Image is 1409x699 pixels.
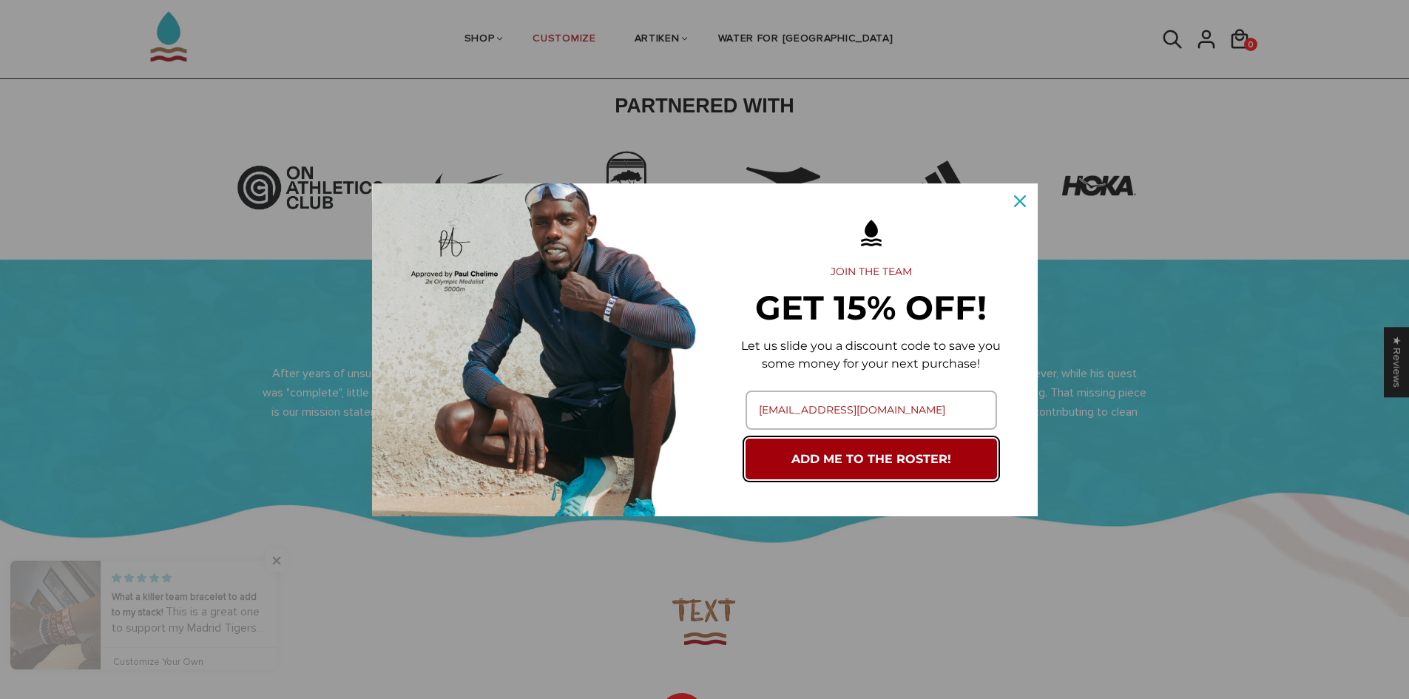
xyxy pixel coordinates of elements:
p: Let us slide you a discount code to save you some money for your next purchase! [729,337,1014,373]
button: Close [1002,183,1038,219]
svg: close icon [1014,195,1026,207]
strong: GET 15% OFF! [755,287,987,328]
button: ADD ME TO THE ROSTER! [746,439,997,479]
input: Email field [746,391,997,430]
h2: JOIN THE TEAM [729,266,1014,279]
